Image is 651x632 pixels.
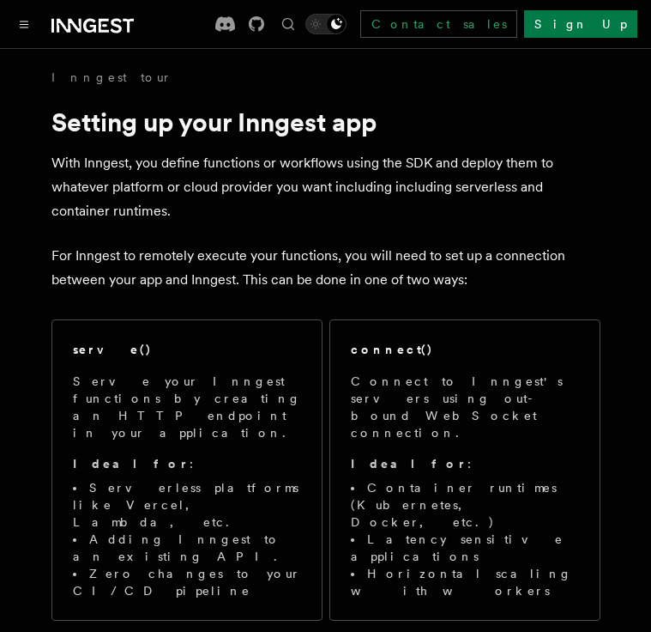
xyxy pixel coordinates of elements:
[351,341,433,358] h2: connect()
[524,10,637,38] a: Sign Up
[51,244,600,292] p: For Inngest to remotely execute your functions, you will need to set up a connection between your...
[14,14,34,34] button: Toggle navigation
[51,106,600,137] h1: Setting up your Inngest app
[329,319,600,621] a: connect()Connect to Inngest's servers using out-bound WebSocket connection.Ideal for:Container ru...
[73,373,301,441] p: Serve your Inngest functions by creating an HTTP endpoint in your application.
[51,319,322,621] a: serve()Serve your Inngest functions by creating an HTTP endpoint in your application.Ideal for:Se...
[73,341,152,358] h2: serve()
[351,455,579,472] p: :
[73,565,301,599] li: Zero changes to your CI/CD pipeline
[73,455,301,472] p: :
[351,531,579,565] li: Latency sensitive applications
[73,531,301,565] li: Adding Inngest to an existing API.
[351,479,579,531] li: Container runtimes (Kubernetes, Docker, etc.)
[351,373,579,441] p: Connect to Inngest's servers using out-bound WebSocket connection.
[278,14,298,34] button: Find something...
[73,457,190,471] strong: Ideal for
[73,479,301,531] li: Serverless platforms like Vercel, Lambda, etc.
[351,565,579,599] li: Horizontal scaling with workers
[51,69,172,86] a: Inngest tour
[51,151,600,223] p: With Inngest, you define functions or workflows using the SDK and deploy them to whatever platfor...
[351,457,467,471] strong: Ideal for
[360,10,517,38] a: Contact sales
[305,14,347,34] button: Toggle dark mode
